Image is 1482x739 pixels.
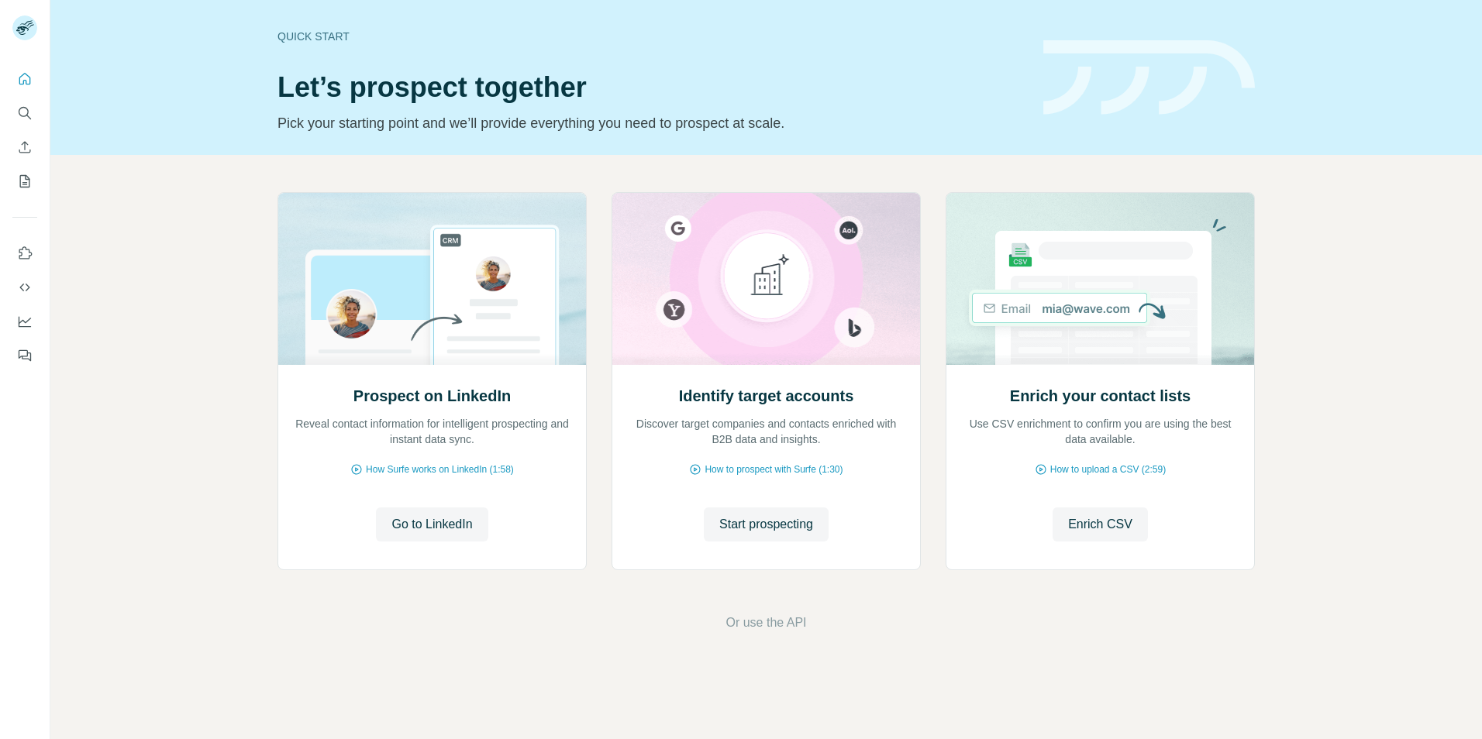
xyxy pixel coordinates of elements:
button: Go to LinkedIn [376,507,488,541]
button: Search [12,99,37,127]
h1: Let’s prospect together [277,72,1025,103]
h2: Prospect on LinkedIn [353,385,511,407]
span: How to upload a CSV (2:59) [1050,462,1166,476]
span: How Surfe works on LinkedIn (1:58) [366,462,514,476]
img: Prospect on LinkedIn [277,193,587,365]
span: Go to LinkedIn [391,515,472,534]
button: Use Surfe on LinkedIn [12,239,37,267]
p: Use CSV enrichment to confirm you are using the best data available. [962,416,1239,447]
h2: Identify target accounts [679,385,854,407]
button: My lists [12,167,37,195]
p: Discover target companies and contacts enriched with B2B data and insights. [628,416,905,447]
button: Feedback [12,342,37,369]
span: Enrich CSV [1068,515,1132,534]
button: Enrich CSV [1053,507,1148,541]
p: Pick your starting point and we’ll provide everything you need to prospect at scale. [277,112,1025,134]
button: Start prospecting [704,507,829,541]
button: Dashboard [12,308,37,335]
button: Use Surfe API [12,273,37,301]
span: Start prospecting [719,515,813,534]
p: Reveal contact information for intelligent prospecting and instant data sync. [294,416,570,447]
img: Identify target accounts [612,193,921,365]
img: banner [1043,40,1255,115]
img: Enrich your contact lists [946,193,1255,365]
button: Quick start [12,65,37,93]
span: How to prospect with Surfe (1:30) [705,462,843,476]
button: Enrich CSV [12,133,37,161]
h2: Enrich your contact lists [1010,385,1191,407]
div: Quick start [277,29,1025,44]
button: Or use the API [725,614,806,632]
